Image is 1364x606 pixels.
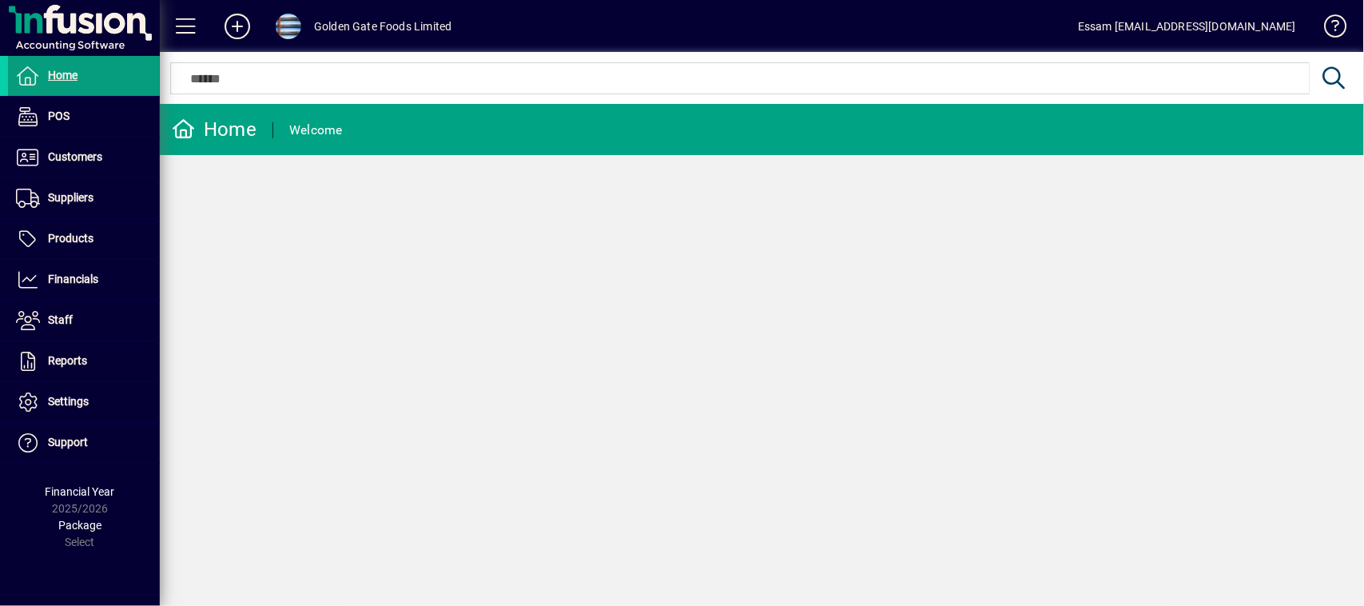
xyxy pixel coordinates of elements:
[48,191,93,204] span: Suppliers
[48,313,73,326] span: Staff
[1312,3,1344,55] a: Knowledge Base
[48,395,89,408] span: Settings
[8,301,160,341] a: Staff
[48,110,70,122] span: POS
[314,14,451,39] div: Golden Gate Foods Limited
[8,138,160,177] a: Customers
[289,118,343,143] div: Welcome
[48,273,98,285] span: Financials
[8,260,160,300] a: Financials
[48,232,93,245] span: Products
[8,341,160,381] a: Reports
[212,12,263,41] button: Add
[48,150,102,163] span: Customers
[8,423,160,463] a: Support
[48,354,87,367] span: Reports
[8,382,160,422] a: Settings
[48,69,78,82] span: Home
[172,117,256,142] div: Home
[8,97,160,137] a: POS
[46,485,115,498] span: Financial Year
[263,12,314,41] button: Profile
[1078,14,1296,39] div: Essam [EMAIL_ADDRESS][DOMAIN_NAME]
[8,178,160,218] a: Suppliers
[8,219,160,259] a: Products
[58,519,101,532] span: Package
[48,436,88,449] span: Support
